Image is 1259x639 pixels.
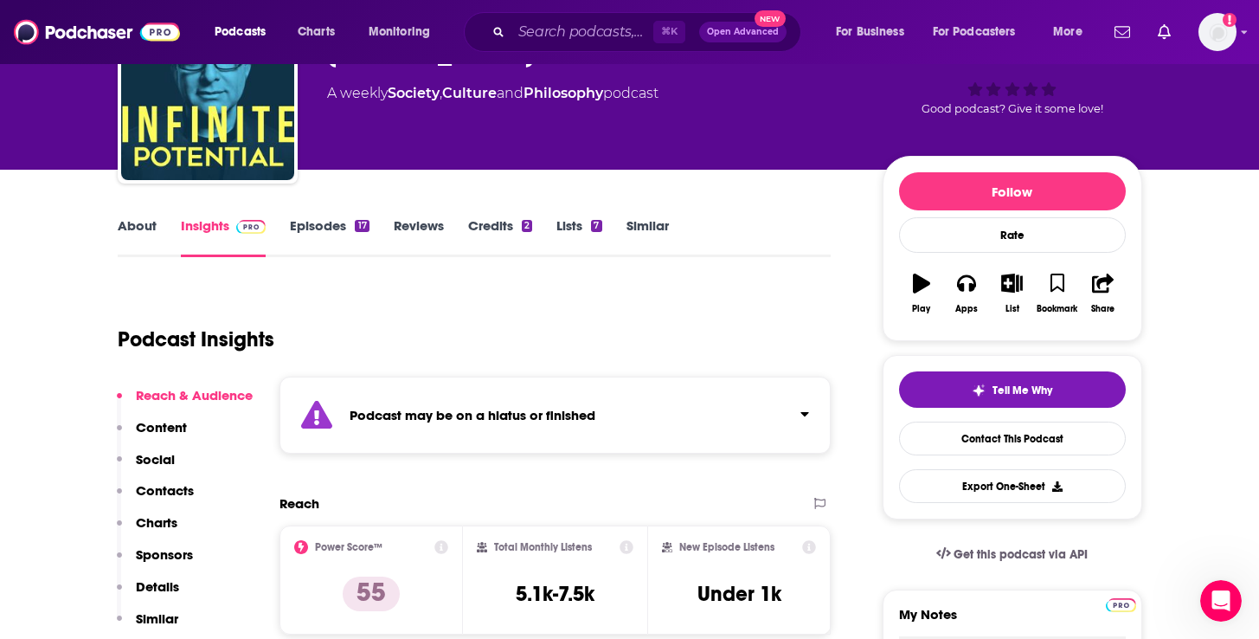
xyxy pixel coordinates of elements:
svg: Add a profile image [1223,13,1237,27]
button: Show profile menu [1198,13,1237,51]
p: Details [136,578,179,595]
span: Good podcast? Give it some love! [922,102,1103,115]
p: Content [136,419,187,436]
p: Sponsors [136,546,193,563]
button: Follow [899,172,1126,210]
a: Contact This Podcast [899,422,1126,455]
div: 17 [355,220,369,232]
div: A weekly podcast [327,83,658,104]
span: and [497,85,524,101]
span: For Podcasters [933,20,1016,44]
h2: Reach [279,495,319,512]
button: open menu [202,18,288,46]
h3: Under 1k [697,581,781,607]
button: Sponsors [117,546,193,578]
button: Social [117,451,175,483]
span: For Business [836,20,904,44]
a: Similar [626,217,669,257]
a: Charts [286,18,345,46]
a: Society [388,85,440,101]
button: open menu [824,18,926,46]
span: New [755,10,786,27]
img: Podchaser Pro [1106,598,1136,612]
span: Monitoring [369,20,430,44]
div: Share [1091,304,1114,314]
button: Bookmark [1035,262,1080,325]
a: Get this podcast via API [922,533,1102,576]
a: Reviews [394,217,444,257]
p: 55 [343,577,400,611]
button: Charts [117,514,177,546]
iframe: Intercom live chat [1200,580,1242,622]
button: Export One-Sheet [899,469,1126,503]
button: Details [117,578,179,610]
h2: Power Score™ [315,541,382,553]
img: Deepak Chopra’s Infinite Potential [121,7,294,180]
p: Social [136,451,175,468]
a: Philosophy [524,85,603,101]
strong: Podcast may be on a hiatus or finished [350,407,595,423]
div: 55Good podcast? Give it some love! [883,19,1142,126]
span: Podcasts [215,20,266,44]
label: My Notes [899,606,1126,636]
span: Tell Me Why [992,384,1052,397]
a: Episodes17 [290,217,369,257]
a: Culture [442,85,497,101]
input: Search podcasts, credits, & more... [511,18,653,46]
button: Contacts [117,482,194,514]
img: Podchaser Pro [236,220,267,234]
img: Podchaser - Follow, Share and Rate Podcasts [14,16,180,48]
button: open menu [922,18,1041,46]
a: Credits2 [468,217,532,257]
button: tell me why sparkleTell Me Why [899,371,1126,408]
div: Bookmark [1037,304,1077,314]
button: List [989,262,1034,325]
button: Apps [944,262,989,325]
div: Rate [899,217,1126,253]
a: InsightsPodchaser Pro [181,217,267,257]
button: open menu [1041,18,1104,46]
a: About [118,217,157,257]
span: More [1053,20,1082,44]
p: Reach & Audience [136,387,253,403]
a: Show notifications dropdown [1108,17,1137,47]
div: Search podcasts, credits, & more... [480,12,818,52]
section: Click to expand status details [279,377,832,454]
img: User Profile [1198,13,1237,51]
div: 7 [591,220,601,232]
h1: Podcast Insights [118,326,274,352]
button: Open AdvancedNew [699,22,787,42]
a: Show notifications dropdown [1151,17,1178,47]
button: Content [117,419,187,451]
div: Apps [955,304,978,314]
a: Pro website [1106,596,1136,612]
span: Open Advanced [707,28,779,36]
div: 2 [522,220,532,232]
button: Play [899,262,944,325]
span: ⌘ K [653,21,685,43]
h3: 5.1k-7.5k [516,581,594,607]
span: Get this podcast via API [954,547,1088,562]
button: Reach & Audience [117,387,253,419]
span: Logged in as rpendrick [1198,13,1237,51]
h2: Total Monthly Listens [494,541,592,553]
button: open menu [357,18,453,46]
p: Charts [136,514,177,531]
span: , [440,85,442,101]
img: tell me why sparkle [972,384,986,397]
div: List [1005,304,1019,314]
button: Share [1080,262,1125,325]
a: Lists7 [556,217,601,257]
p: Similar [136,610,178,627]
h2: New Episode Listens [679,541,774,553]
div: Play [912,304,930,314]
span: Charts [298,20,335,44]
p: Contacts [136,482,194,499]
